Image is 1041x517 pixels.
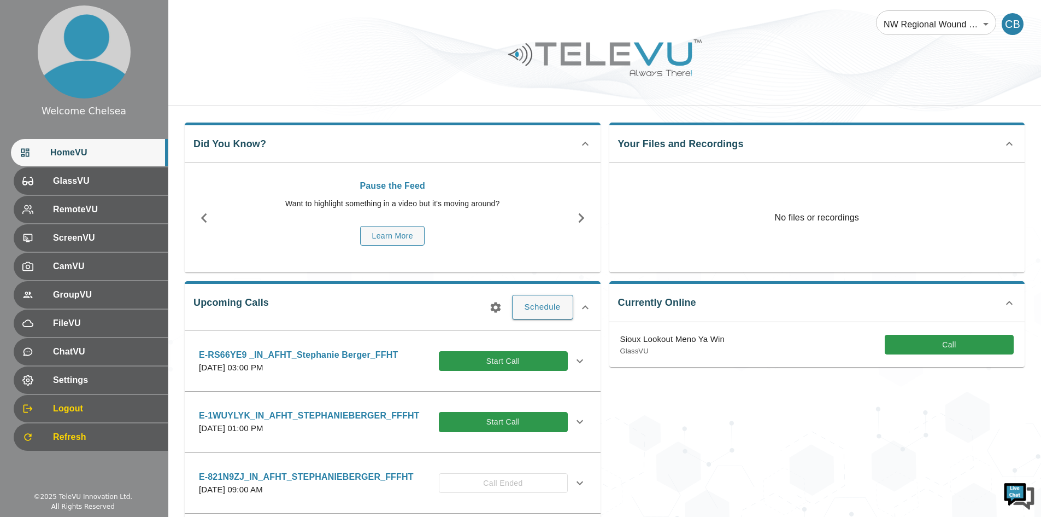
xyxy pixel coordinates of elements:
p: E-RS66YE9 _IN_AFHT_Stephanie Berger_FFHT [199,348,398,362]
div: E-821N9ZJ_IN_AFHT_STEPHANIEBERGER_FFFHT[DATE] 09:00 AMCall Ended [190,464,595,503]
img: d_736959983_company_1615157101543_736959983 [19,51,46,78]
p: [DATE] 09:00 AM [199,484,414,496]
span: GlassVU [53,175,159,188]
span: We're online! [63,138,151,248]
div: Chat with us now [57,57,184,72]
img: Chat Widget [1003,479,1036,512]
div: E-RS66YE9 _IN_AFHT_Stephanie Berger_FFHT[DATE] 03:00 PMStart Call [190,342,595,381]
button: Schedule [512,295,573,319]
img: Logo [507,35,703,80]
img: profile.png [38,5,131,98]
div: Welcome Chelsea [42,104,126,118]
div: NW Regional Wound Care [876,9,996,39]
div: Minimize live chat window [179,5,205,32]
button: Call [885,335,1014,355]
div: ScreenVU [14,224,168,252]
div: HomeVU [11,139,168,166]
div: Logout [14,395,168,422]
div: All Rights Reserved [51,502,115,512]
span: Refresh [53,431,159,444]
div: RemoteVU [14,196,168,223]
textarea: Type your message and hit 'Enter' [5,299,208,337]
div: E-1WUYLYK_IN_AFHT_STEPHANIEBERGER_FFFHT[DATE] 01:00 PMStart Call [190,403,595,442]
button: Start Call [439,351,568,371]
div: Settings [14,367,168,394]
button: Start Call [439,412,568,432]
div: © 2025 TeleVU Innovation Ltd. [33,492,132,502]
span: RemoteVU [53,203,159,216]
span: CamVU [53,260,159,273]
span: Settings [53,374,159,387]
p: E-821N9ZJ_IN_AFHT_STEPHANIEBERGER_FFFHT [199,470,414,484]
div: FileVU [14,310,168,337]
p: Pause the Feed [229,179,556,193]
div: CB [1002,13,1024,35]
p: Want to highlight something in a video but it's moving around? [229,198,556,210]
p: [DATE] 03:00 PM [199,362,398,374]
div: ChatVU [14,338,168,365]
div: CamVU [14,253,168,280]
span: Logout [53,402,159,415]
p: E-1WUYLYK_IN_AFHT_STEPHANIEBERGER_FFFHT [199,409,420,422]
div: Refresh [14,423,168,451]
span: HomeVU [50,146,159,159]
div: GroupVU [14,281,168,309]
span: GroupVU [53,288,159,301]
span: ChatVU [53,345,159,358]
span: FileVU [53,317,159,330]
span: ScreenVU [53,231,159,245]
p: [DATE] 01:00 PM [199,422,420,435]
p: Sioux Lookout Meno Ya Win [620,333,725,346]
button: Learn More [360,226,425,246]
p: No files or recordings [609,163,1025,272]
div: GlassVU [14,167,168,195]
p: GlassVU [620,346,725,357]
